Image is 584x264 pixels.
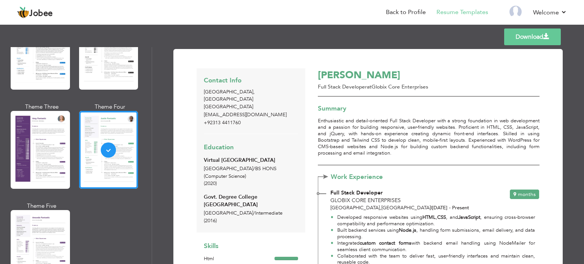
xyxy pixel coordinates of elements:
[431,204,469,211] span: [DATE] - Present
[204,210,282,217] span: [GEOGRAPHIC_DATA] Intermediate
[318,105,539,112] h3: Summary
[504,28,561,45] a: Download
[422,214,436,221] strong: HTML
[399,227,416,234] strong: Node.js
[204,255,275,263] div: Html
[513,191,516,198] span: 9
[204,243,298,250] h3: Skills
[253,165,255,172] span: /
[12,103,71,111] div: Theme Three
[436,8,488,17] a: Resume Templates
[204,157,298,164] div: Virtual [GEOGRAPHIC_DATA]
[253,210,255,217] span: /
[29,9,53,18] span: Jobee
[518,191,536,198] span: Months
[337,227,535,240] p: Built backend services using , handling form submissions, email delivery, and data processing.
[330,189,382,196] span: Full Stack Developer
[331,174,395,181] span: Work Experience
[17,6,29,19] img: jobee.io
[253,89,255,95] span: ,
[204,180,217,187] span: (2020)
[204,77,298,84] h3: Contact Info
[204,119,298,127] p: +92313 4411760
[81,103,140,111] div: Theme Four
[437,214,446,221] strong: CSS
[204,165,276,180] span: [GEOGRAPHIC_DATA] BS HONS (Computer Science)
[458,214,480,221] strong: JavaScript
[367,83,371,90] span: at
[318,83,484,91] p: Full Stack Developer Globix Core Enterprises
[431,204,432,211] span: |
[318,70,484,82] h3: [PERSON_NAME]
[360,240,411,247] strong: custom contact forms
[204,111,298,119] p: [EMAIL_ADDRESS][DOMAIN_NAME]
[330,197,401,204] span: Globix Core Enterprises
[509,6,522,18] img: Profile Img
[337,214,535,227] p: Developed responsive websites using , , and , ensuring cross-browser compatibility and performanc...
[204,193,298,209] div: Govt. Degree College [GEOGRAPHIC_DATA]
[318,118,539,156] p: Enthusiastic and detail-oriented Full Stack Developer with a strong foundation in web development...
[330,204,431,211] span: [GEOGRAPHIC_DATA] [GEOGRAPHIC_DATA]
[386,8,426,17] a: Back to Profile
[204,144,298,151] h3: Education
[533,8,567,17] a: Welcome
[204,217,217,224] span: (2016)
[337,240,535,253] p: Integrated with backend email handling using NodeMailer for seamless client communication.
[204,89,298,111] p: [GEOGRAPHIC_DATA] [GEOGRAPHIC_DATA] [GEOGRAPHIC_DATA]
[17,6,53,19] a: Jobee
[12,202,71,210] div: Theme Five
[380,204,381,211] span: ,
